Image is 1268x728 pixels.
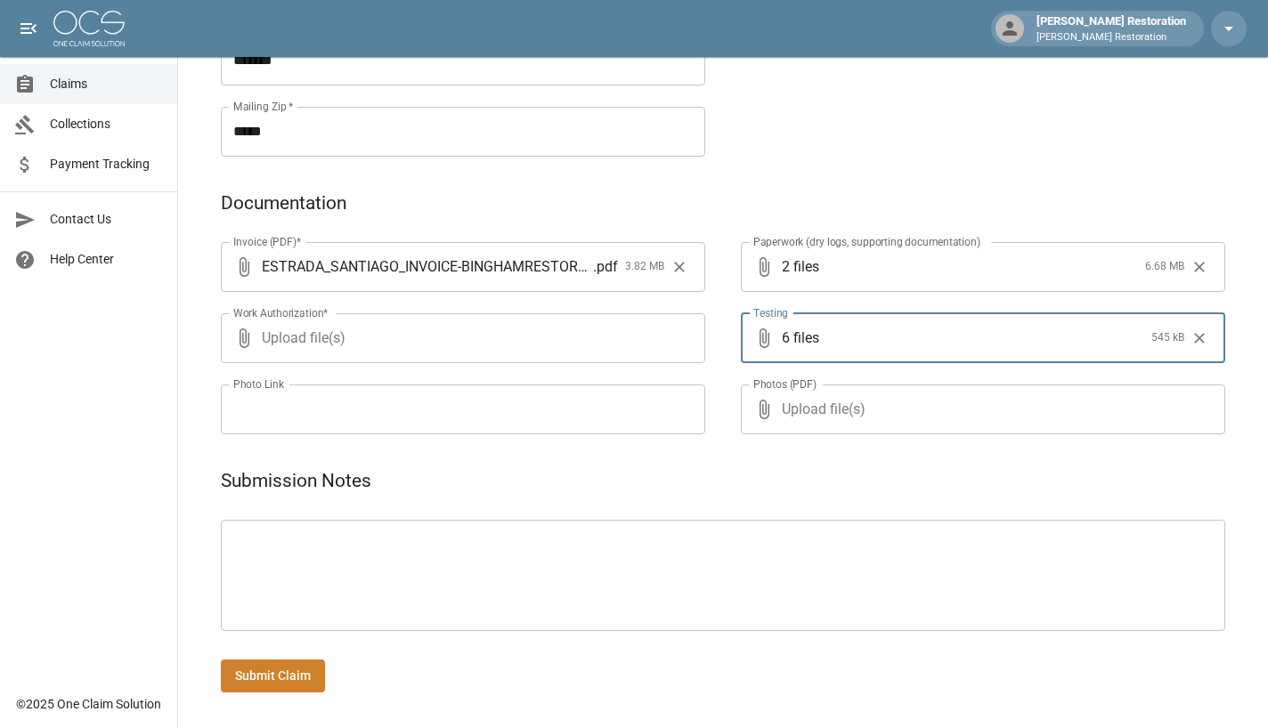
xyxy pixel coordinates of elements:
[1029,12,1193,44] div: [PERSON_NAME] Restoration
[782,384,1177,434] span: Upload file(s)
[1151,329,1184,347] span: 545 kB
[782,242,1138,292] span: 2 files
[1186,325,1213,352] button: Clear
[262,313,657,363] span: Upload file(s)
[53,11,125,46] img: ocs-logo-white-transparent.png
[625,258,664,276] span: 3.82 MB
[1186,254,1213,280] button: Clear
[233,376,284,392] label: Photo Link
[50,155,163,174] span: Payment Tracking
[16,695,161,713] div: © 2025 One Claim Solution
[782,313,1144,363] span: 6 files
[1036,30,1186,45] p: [PERSON_NAME] Restoration
[753,305,788,320] label: Testing
[1145,258,1184,276] span: 6.68 MB
[50,210,163,229] span: Contact Us
[50,250,163,269] span: Help Center
[753,376,817,392] label: Photos (PDF)
[262,256,593,277] span: ESTRADA_SANTIAGO_INVOICE-BINGHAMRESTORATION-PHX
[233,305,329,320] label: Work Authorization*
[233,234,302,249] label: Invoice (PDF)*
[50,75,163,93] span: Claims
[50,115,163,133] span: Collections
[593,256,618,277] span: . pdf
[233,99,294,114] label: Mailing Zip
[666,254,693,280] button: Clear
[753,234,980,249] label: Paperwork (dry logs, supporting documentation)
[11,11,46,46] button: open drawer
[221,659,325,692] button: Submit Claim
